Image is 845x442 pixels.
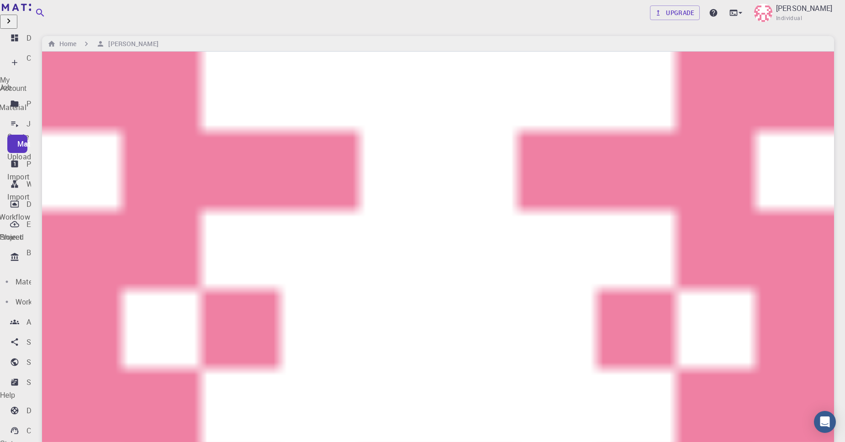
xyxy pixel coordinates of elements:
[7,135,27,153] a: Materials
[7,195,27,213] a: Dropbox
[7,155,27,173] a: Properties
[16,276,47,287] p: Materials
[26,118,43,129] p: Jobs
[26,219,83,230] p: External Uploads
[26,98,54,109] p: Projects
[26,337,78,347] p: Shared with me
[754,4,772,22] img: Moises Vazquez Sanchez
[7,401,27,420] a: Documentation
[26,425,82,436] p: Contact Support
[7,333,27,351] a: Shared with me
[19,6,49,15] span: Soporte
[7,175,27,193] a: Workflows
[26,377,84,388] p: Shared externally
[7,95,27,113] a: Projects
[105,39,158,49] h6: [PERSON_NAME]
[16,296,50,307] p: Workflows
[26,357,78,368] p: Shared publicly
[46,39,160,49] nav: breadcrumb
[17,138,49,149] p: Materials
[7,215,27,233] a: External Uploads
[776,3,832,14] p: [PERSON_NAME]
[7,313,27,331] a: Accounts
[26,247,43,258] p: Bank
[26,32,63,43] p: Dashboard
[7,115,27,133] a: Jobs
[26,53,48,63] p: Create
[56,39,76,49] h6: Home
[814,411,836,433] div: Open Intercom Messenger
[7,421,27,440] a: Contact Support
[7,243,27,271] div: Bank
[7,373,27,391] a: Shared externally
[26,405,79,416] p: Documentation
[7,49,27,76] div: Create
[26,199,54,210] p: Dropbox
[776,14,802,23] span: Individual
[7,353,27,371] a: Shared publicly
[26,179,61,189] p: Workflows
[650,5,700,20] a: Upgrade
[26,158,60,169] p: Properties
[26,316,58,327] p: Accounts
[7,29,27,47] a: Dashboard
